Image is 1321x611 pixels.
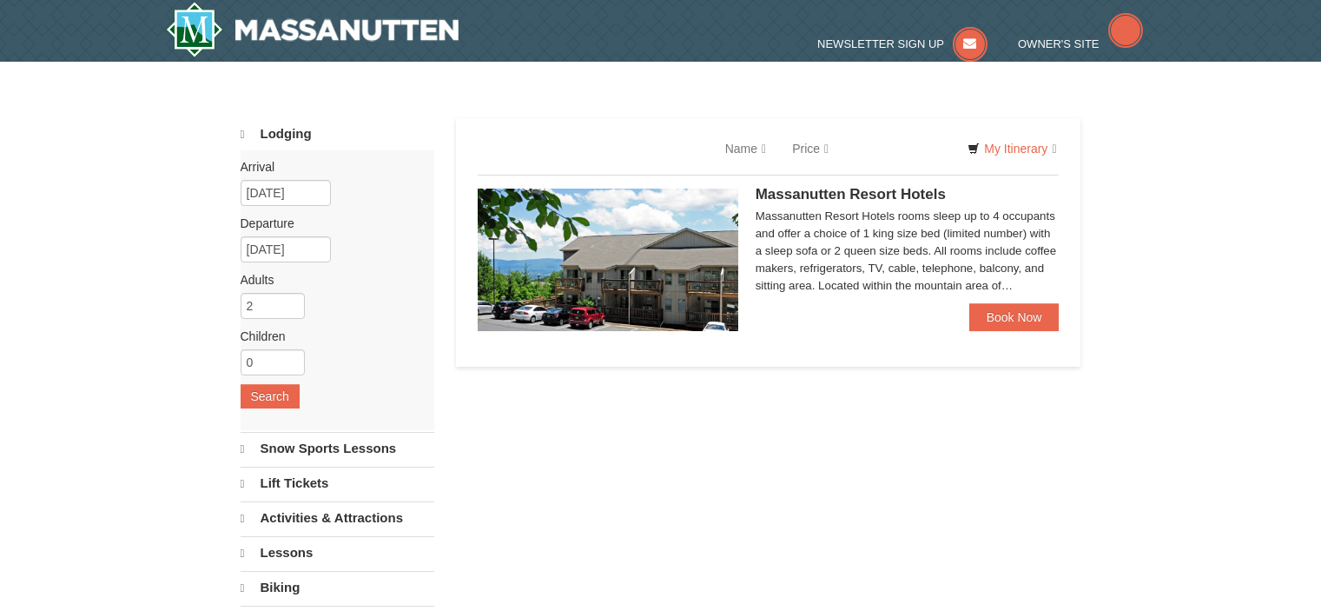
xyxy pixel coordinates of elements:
a: Owner's Site [1018,37,1143,50]
a: Lessons [241,536,434,569]
button: Search [241,384,300,408]
label: Departure [241,215,421,232]
label: Children [241,328,421,345]
a: Book Now [969,303,1060,331]
span: Massanutten Resort Hotels [756,186,946,203]
a: Activities & Attractions [241,501,434,535]
a: Snow Sports Lessons [241,432,434,465]
a: Name [712,131,779,166]
a: Lodging [241,118,434,150]
img: 19219026-1-e3b4ac8e.jpg [478,189,738,331]
a: My Itinerary [956,136,1067,162]
span: Newsletter Sign Up [817,37,944,50]
a: Price [779,131,842,166]
span: Owner's Site [1018,37,1100,50]
a: Lift Tickets [241,467,434,500]
a: Biking [241,571,434,604]
div: Massanutten Resort Hotels rooms sleep up to 4 occupants and offer a choice of 1 king size bed (li... [756,208,1060,295]
label: Arrival [241,158,421,176]
img: Massanutten Resort Logo [166,2,459,57]
a: Massanutten Resort [166,2,459,57]
label: Adults [241,271,421,289]
a: Newsletter Sign Up [817,37,987,50]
